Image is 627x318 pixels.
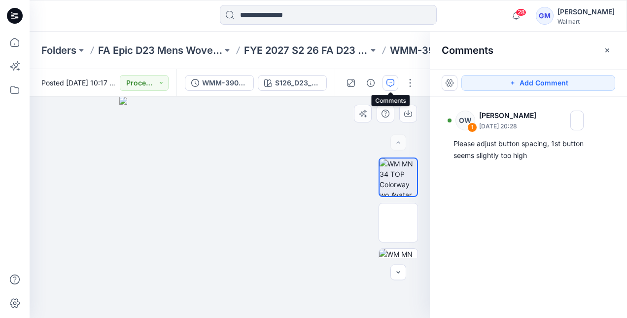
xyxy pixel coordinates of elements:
div: Please adjust button spacing, 1st button seems slightly too high [453,138,603,161]
div: 1 [467,122,477,132]
a: FA Epic D23 Mens Wovens [98,43,222,57]
a: FYE 2027 S2 26 FA D23 MEN [244,43,368,57]
button: WMM-3902-2026 Camp Shirt_Full Colorway [185,75,254,91]
img: WM MN 34 TOP Back wo Avatar [379,249,418,287]
div: WMM-3902-2026 Camp Shirt_Full Colorway [202,78,247,88]
button: Add Comment [461,75,615,91]
span: 28 [516,8,526,16]
h2: Comments [442,44,493,56]
div: OW [455,111,475,130]
div: GM [536,7,554,25]
button: S126_D23_NB_Stripe_Jade Whisper_M25318A [258,75,327,91]
div: Walmart [557,18,615,25]
button: Details [363,75,379,91]
span: Posted [DATE] 10:17 by [41,78,120,88]
img: eyJhbGciOiJIUzI1NiIsImtpZCI6IjAiLCJzbHQiOiJzZXMiLCJ0eXAiOiJKV1QifQ.eyJkYXRhIjp7InR5cGUiOiJzdG9yYW... [119,97,340,318]
p: WMM-3902-2026 Camp Shirt [390,43,514,57]
p: [PERSON_NAME] [479,110,543,121]
div: [PERSON_NAME] [557,6,615,18]
div: S126_D23_NB_Stripe_Jade Whisper_M25318A [275,78,320,88]
a: Folders [41,43,76,57]
p: [DATE] 20:28 [479,121,543,131]
img: WM MN 34 TOP Colorway wo Avatar [380,159,417,196]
